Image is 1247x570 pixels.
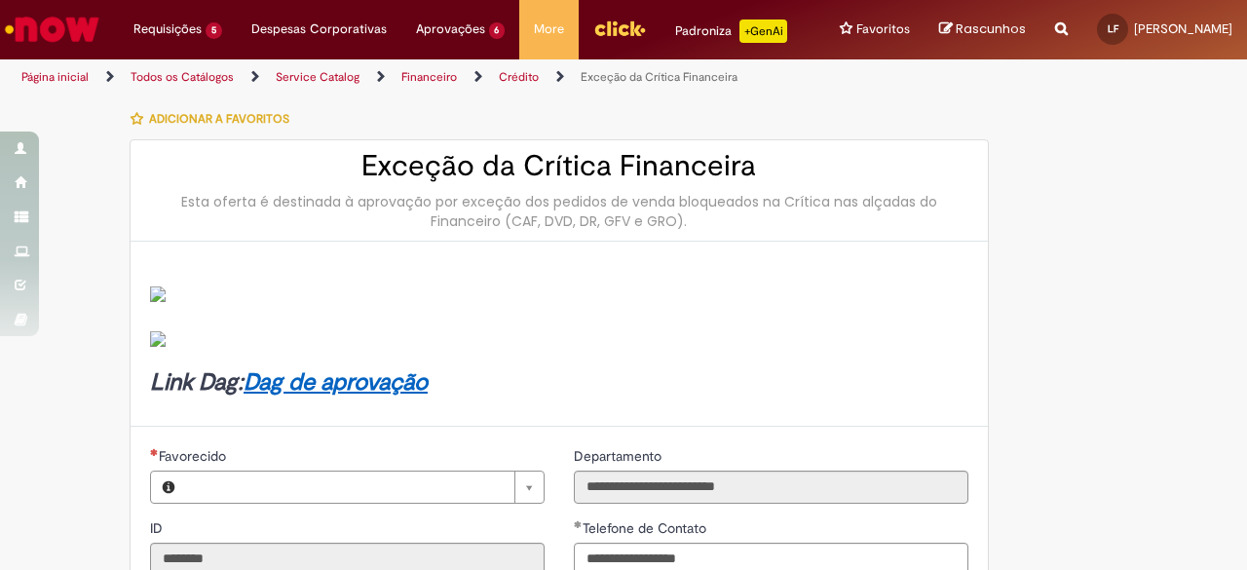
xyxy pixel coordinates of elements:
[150,367,428,398] strong: Link Dag:
[1134,20,1232,37] span: [PERSON_NAME]
[150,448,159,456] span: Necessários
[739,19,787,43] p: +GenAi
[149,111,289,127] span: Adicionar a Favoritos
[131,69,234,85] a: Todos os Catálogos
[581,69,737,85] a: Exceção da Crítica Financeira
[2,10,102,49] img: ServiceNow
[534,19,564,39] span: More
[15,59,816,95] ul: Trilhas de página
[499,69,539,85] a: Crédito
[574,471,968,504] input: Departamento
[150,150,968,182] h2: Exceção da Crítica Financeira
[206,22,222,39] span: 5
[150,519,167,537] span: Somente leitura - ID
[244,367,428,398] a: Dag de aprovação
[150,192,968,231] div: Esta oferta é destinada à aprovação por exceção dos pedidos de venda bloqueados na Crítica nas al...
[574,447,665,465] span: Somente leitura - Departamento
[583,519,710,537] span: Telefone de Contato
[1108,22,1118,35] span: LF
[939,20,1026,39] a: Rascunhos
[150,518,167,538] label: Somente leitura - ID
[159,447,230,465] span: Necessários - Favorecido
[186,472,544,503] a: Limpar campo Favorecido
[856,19,910,39] span: Favoritos
[574,520,583,528] span: Obrigatório Preenchido
[21,69,89,85] a: Página inicial
[150,286,166,302] img: sys_attachment.do
[150,331,166,347] img: sys_attachment.do
[593,14,646,43] img: click_logo_yellow_360x200.png
[489,22,506,39] span: 6
[151,472,186,503] button: Favorecido, Visualizar este registro
[251,19,387,39] span: Despesas Corporativas
[133,19,202,39] span: Requisições
[276,69,359,85] a: Service Catalog
[675,19,787,43] div: Padroniza
[401,69,457,85] a: Financeiro
[130,98,300,139] button: Adicionar a Favoritos
[574,446,665,466] label: Somente leitura - Departamento
[956,19,1026,38] span: Rascunhos
[416,19,485,39] span: Aprovações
